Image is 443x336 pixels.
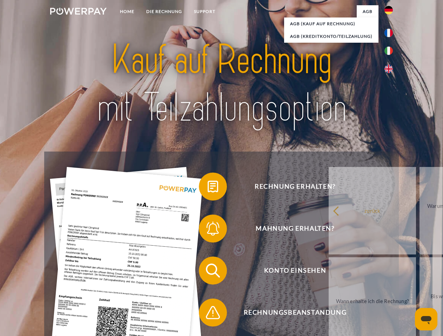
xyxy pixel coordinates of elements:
a: AGB (Kreditkonto/Teilzahlung) [284,30,378,43]
a: SUPPORT [188,5,221,18]
button: Rechnungsbeanstandung [199,299,381,327]
img: qb_warning.svg [204,304,222,321]
img: en [384,65,393,73]
button: Konto einsehen [199,257,381,285]
img: de [384,6,393,14]
div: Wann erhalte ich die Rechnung? [333,296,412,306]
div: zurück [333,206,412,215]
span: Rechnung erhalten? [209,173,381,201]
img: qb_bill.svg [204,178,222,195]
button: Rechnung erhalten? [199,173,381,201]
a: AGB (Kauf auf Rechnung) [284,17,378,30]
img: logo-powerpay-white.svg [50,8,107,15]
img: fr [384,29,393,37]
img: qb_bell.svg [204,220,222,237]
a: agb [357,5,378,18]
span: Rechnungsbeanstandung [209,299,381,327]
span: Mahnung erhalten? [209,215,381,243]
iframe: Schaltfläche zum Öffnen des Messaging-Fensters [415,308,437,330]
img: qb_search.svg [204,262,222,279]
img: title-powerpay_de.svg [67,34,376,134]
a: Home [114,5,140,18]
a: DIE RECHNUNG [140,5,188,18]
button: Mahnung erhalten? [199,215,381,243]
img: it [384,47,393,55]
span: Konto einsehen [209,257,381,285]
